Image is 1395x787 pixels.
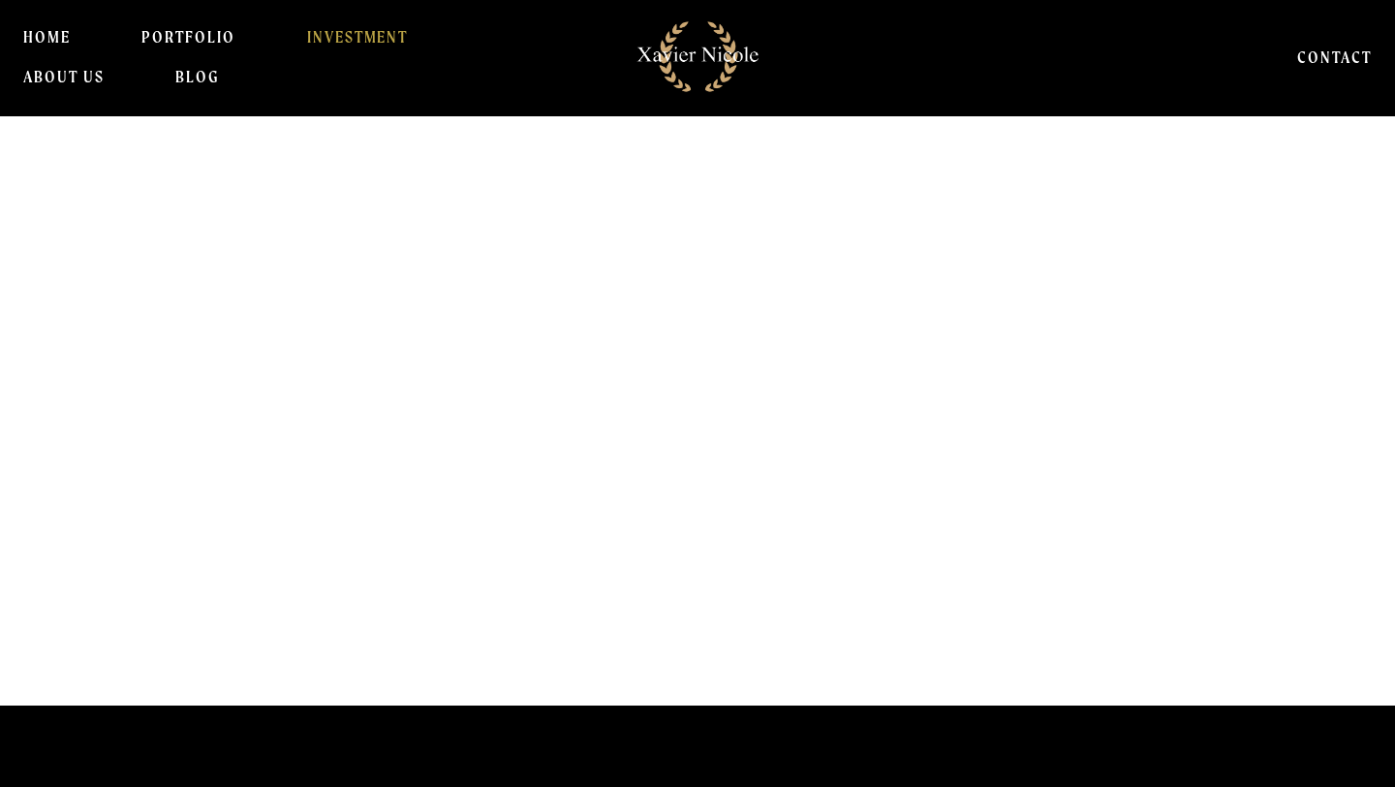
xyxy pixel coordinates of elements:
a: PORTFOLIO [141,17,235,56]
a: INVESTMENT [307,17,409,56]
a: CONTACT [1297,37,1372,76]
img: Michigan Wedding Videographers | Detroit Cinematic Wedding Films By Xavier Nicole [626,11,770,103]
a: HOME [23,17,71,56]
a: BLOG [175,57,219,96]
h1: Why Settle For ORDINARY ? [16,408,1262,485]
a: About Us [23,57,105,96]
